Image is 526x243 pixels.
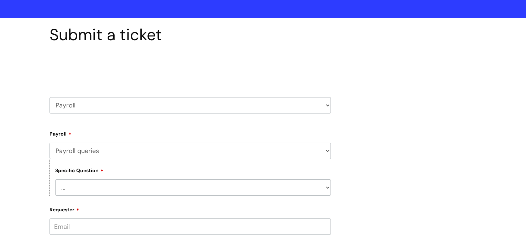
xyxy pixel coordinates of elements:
input: Email [50,218,331,235]
label: Payroll [50,128,331,137]
h1: Submit a ticket [50,25,331,44]
label: Requester [50,204,331,213]
label: Specific Question [55,167,104,174]
h2: Select issue type [50,61,331,74]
